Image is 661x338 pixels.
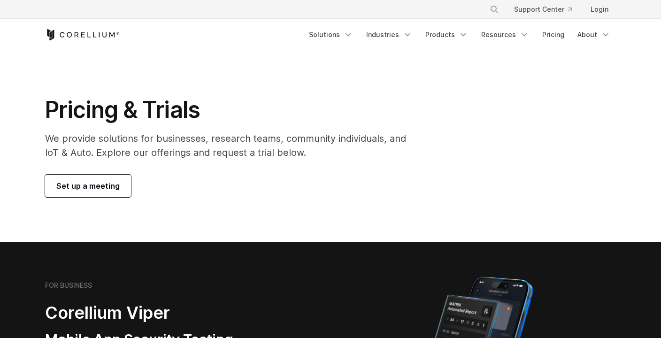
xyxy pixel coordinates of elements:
a: Solutions [303,26,359,43]
h1: Pricing & Trials [45,96,419,124]
a: Products [420,26,474,43]
a: Pricing [537,26,570,43]
a: Industries [361,26,418,43]
div: Navigation Menu [303,26,616,43]
button: Search [486,1,503,18]
div: Navigation Menu [478,1,616,18]
a: Corellium Home [45,29,120,40]
a: Set up a meeting [45,175,131,197]
h2: Corellium Viper [45,302,285,323]
a: Resources [476,26,535,43]
p: We provide solutions for businesses, research teams, community individuals, and IoT & Auto. Explo... [45,131,419,160]
a: Login [583,1,616,18]
h6: FOR BUSINESS [45,281,92,290]
a: About [572,26,616,43]
a: Support Center [507,1,579,18]
span: Set up a meeting [56,180,120,192]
